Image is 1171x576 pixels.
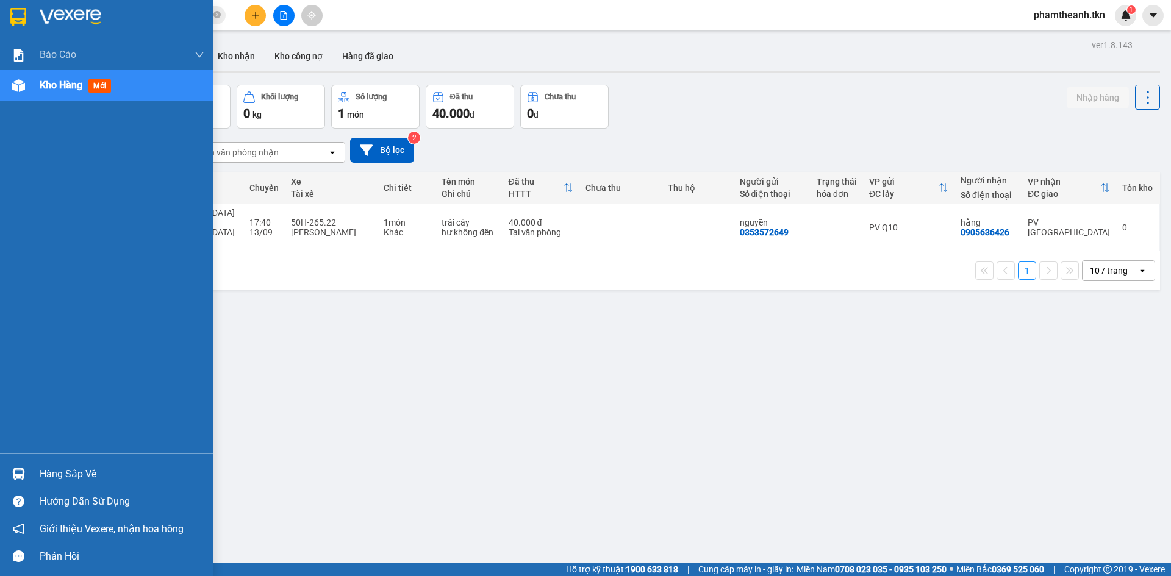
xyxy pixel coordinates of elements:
[40,547,204,566] div: Phản hồi
[301,5,323,26] button: aim
[950,567,953,572] span: ⚪️
[585,183,656,193] div: Chưa thu
[208,41,265,71] button: Kho nhận
[12,468,25,480] img: warehouse-icon
[237,85,325,129] button: Khối lượng0kg
[1028,189,1100,199] div: ĐC giao
[40,465,204,483] div: Hàng sắp về
[740,218,804,227] div: nguyễn
[626,564,678,574] strong: 1900 633 818
[291,189,371,199] div: Tài xế
[291,218,371,227] div: 50H-265.22
[249,218,279,227] div: 17:40
[213,11,221,18] span: close-circle
[13,496,24,507] span: question-circle
[1022,172,1116,204] th: Toggle SortBy
[961,176,1015,185] div: Người nhận
[740,227,789,237] div: 0353572649
[442,177,496,187] div: Tên món
[15,88,112,108] b: GỬI : PV Q10
[1129,5,1133,14] span: 1
[249,227,279,237] div: 13/09
[687,563,689,576] span: |
[869,189,939,199] div: ĐC lấy
[442,189,496,199] div: Ghi chú
[817,177,857,187] div: Trạng thái
[509,218,573,227] div: 40.000 đ
[740,177,804,187] div: Người gửi
[338,106,345,121] span: 1
[114,30,510,45] li: [STREET_ADDRESS][PERSON_NAME]. [GEOGRAPHIC_DATA], Tỉnh [GEOGRAPHIC_DATA]
[195,50,204,60] span: down
[1120,10,1131,21] img: icon-new-feature
[1142,5,1164,26] button: caret-down
[470,110,474,119] span: đ
[961,190,1015,200] div: Số điện thoại
[869,222,948,232] div: PV Q10
[347,110,364,119] span: món
[869,177,939,187] div: VP gửi
[291,177,371,187] div: Xe
[384,227,429,237] div: Khác
[384,183,429,193] div: Chi tiết
[114,45,510,60] li: Hotline: 1900 8153
[835,564,947,574] strong: 0708 023 035 - 0935 103 250
[961,227,1009,237] div: 0905636426
[992,564,1044,574] strong: 0369 525 060
[273,5,295,26] button: file-add
[384,218,429,227] div: 1 món
[566,563,678,576] span: Hỗ trợ kỹ thuật:
[15,15,76,76] img: logo.jpg
[291,227,371,237] div: [PERSON_NAME]
[252,110,262,119] span: kg
[328,148,337,157] svg: open
[509,177,564,187] div: Đã thu
[442,227,496,237] div: hư không đền
[213,10,221,21] span: close-circle
[1122,222,1153,232] div: 0
[1090,265,1128,277] div: 10 / trang
[12,79,25,92] img: warehouse-icon
[1067,87,1129,108] button: Nhập hàng
[10,8,26,26] img: logo-vxr
[195,146,279,158] div: Chọn văn phòng nhận
[545,93,576,101] div: Chưa thu
[1028,218,1110,237] div: PV [GEOGRAPHIC_DATA]
[1053,563,1055,576] span: |
[956,563,1044,576] span: Miền Bắc
[740,189,804,199] div: Số điện thoại
[1127,5,1136,14] sup: 1
[332,41,403,71] button: Hàng đã giao
[1092,38,1133,52] div: ver 1.8.143
[1148,10,1159,21] span: caret-down
[13,550,24,562] span: message
[509,189,564,199] div: HTTT
[520,85,609,129] button: Chưa thu0đ
[863,172,954,204] th: Toggle SortBy
[88,79,111,93] span: mới
[698,563,793,576] span: Cung cấp máy in - giấy in:
[350,138,414,163] button: Bộ lọc
[1137,266,1147,276] svg: open
[534,110,539,119] span: đ
[1028,177,1100,187] div: VP nhận
[817,189,857,199] div: hóa đơn
[265,41,332,71] button: Kho công nợ
[961,218,1015,227] div: hằng
[408,132,420,144] sup: 2
[668,183,728,193] div: Thu hộ
[450,93,473,101] div: Đã thu
[40,47,76,62] span: Báo cáo
[1122,183,1153,193] div: Tồn kho
[40,521,184,536] span: Giới thiệu Vexere, nhận hoa hồng
[40,492,204,511] div: Hướng dẫn sử dụng
[503,172,579,204] th: Toggle SortBy
[12,49,25,62] img: solution-icon
[307,11,316,20] span: aim
[509,227,573,237] div: Tại văn phòng
[251,11,260,20] span: plus
[356,93,387,101] div: Số lượng
[527,106,534,121] span: 0
[245,5,266,26] button: plus
[1018,261,1036,280] button: 1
